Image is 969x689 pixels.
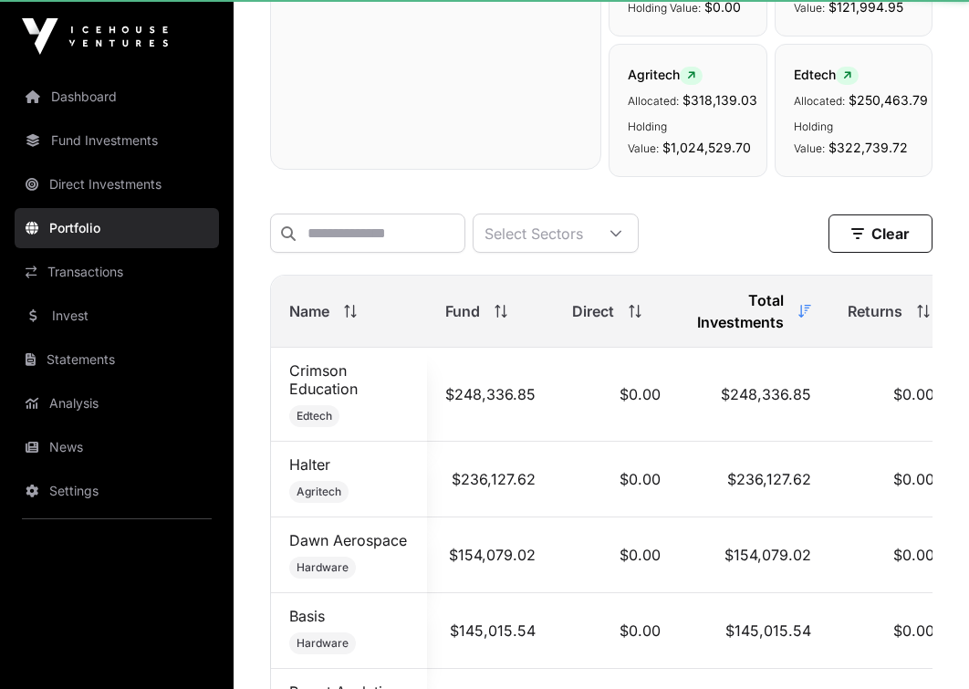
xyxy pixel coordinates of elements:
a: News [15,427,219,467]
td: $248,336.85 [679,348,829,442]
td: $236,127.62 [679,442,829,517]
iframe: Chat Widget [878,601,969,689]
td: $145,015.54 [679,593,829,669]
span: $1,024,529.70 [662,140,751,155]
span: Total Investments [697,289,784,333]
td: $0.00 [554,517,679,593]
td: $154,079.02 [679,517,829,593]
span: Agritech [628,67,703,82]
span: Edtech [297,409,332,423]
td: $0.00 [829,517,953,593]
td: $0.00 [554,348,679,442]
td: $0.00 [829,442,953,517]
span: Agritech [297,485,341,499]
span: Returns [848,300,902,322]
span: Name [289,300,329,322]
a: Direct Investments [15,164,219,204]
td: $236,127.62 [427,442,554,517]
span: Edtech [794,67,859,82]
span: Allocated: [628,94,679,108]
button: Clear [828,214,933,253]
a: Settings [15,471,219,511]
span: Hardware [297,636,349,651]
td: $0.00 [554,593,679,669]
span: $318,139.03 [682,92,757,108]
span: Fund [445,300,480,322]
td: $154,079.02 [427,517,554,593]
a: Invest [15,296,219,336]
span: Holding Value: [628,120,667,155]
td: $0.00 [554,442,679,517]
td: $0.00 [829,593,953,669]
a: Analysis [15,383,219,423]
a: Basis [289,607,325,625]
td: $145,015.54 [427,593,554,669]
a: Crimson Education [289,361,358,398]
span: Hardware [297,560,349,575]
a: Transactions [15,252,219,292]
span: $322,739.72 [828,140,908,155]
td: $0.00 [829,348,953,442]
a: Portfolio [15,208,219,248]
a: Dashboard [15,77,219,117]
span: Allocated: [794,94,845,108]
a: Statements [15,339,219,380]
span: Direct [572,300,614,322]
span: $250,463.79 [849,92,928,108]
span: Holding Value: [794,120,833,155]
a: Halter [289,455,330,474]
img: Icehouse Ventures Logo [22,18,168,55]
a: Dawn Aerospace [289,531,407,549]
div: Select Sectors [474,214,594,252]
a: Fund Investments [15,120,219,161]
td: $248,336.85 [427,348,554,442]
span: Holding Value: [628,1,701,15]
